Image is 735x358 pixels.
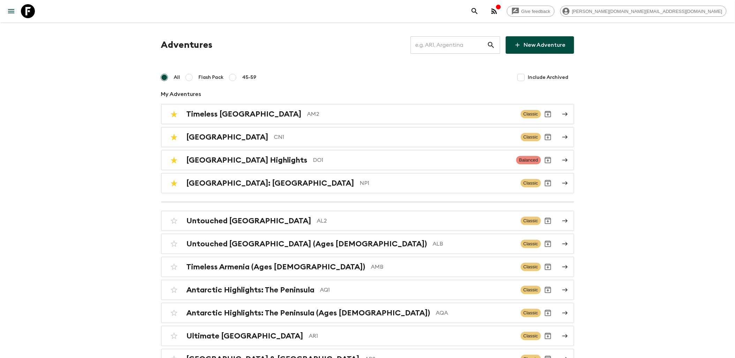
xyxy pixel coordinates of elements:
a: Untouched [GEOGRAPHIC_DATA]AL2ClassicArchive [161,211,574,231]
h2: Untouched [GEOGRAPHIC_DATA] [187,216,312,225]
span: [PERSON_NAME][DOMAIN_NAME][EMAIL_ADDRESS][DOMAIN_NAME] [568,9,726,14]
a: [GEOGRAPHIC_DATA]CN1ClassicArchive [161,127,574,147]
a: Antarctic Highlights: The PeninsulaAQ1ClassicArchive [161,280,574,300]
button: search adventures [468,4,482,18]
button: Archive [541,306,555,320]
p: AMB [371,263,515,271]
span: Classic [521,133,541,141]
button: Archive [541,130,555,144]
button: Archive [541,153,555,167]
p: AM2 [307,110,515,118]
button: Archive [541,214,555,228]
a: [GEOGRAPHIC_DATA] HighlightsDO1BalancedArchive [161,150,574,170]
span: Classic [521,240,541,248]
p: AQ1 [320,286,515,294]
span: 45-59 [242,74,257,81]
a: Antarctic Highlights: The Peninsula (Ages [DEMOGRAPHIC_DATA])AQAClassicArchive [161,303,574,323]
div: [PERSON_NAME][DOMAIN_NAME][EMAIL_ADDRESS][DOMAIN_NAME] [560,6,727,17]
h2: Timeless Armenia (Ages [DEMOGRAPHIC_DATA]) [187,262,366,271]
span: Classic [521,179,541,187]
button: Archive [541,329,555,343]
p: AR1 [309,332,515,340]
span: Classic [521,309,541,317]
button: Archive [541,176,555,190]
button: Archive [541,237,555,251]
button: Archive [541,283,555,297]
h2: Untouched [GEOGRAPHIC_DATA] (Ages [DEMOGRAPHIC_DATA]) [187,239,427,248]
a: Untouched [GEOGRAPHIC_DATA] (Ages [DEMOGRAPHIC_DATA])ALBClassicArchive [161,234,574,254]
input: e.g. AR1, Argentina [411,35,487,55]
h2: [GEOGRAPHIC_DATA] [187,133,269,142]
span: Classic [521,263,541,271]
h1: Adventures [161,38,213,52]
p: My Adventures [161,90,574,98]
p: AQA [436,309,515,317]
button: Archive [541,107,555,121]
p: ALB [433,240,515,248]
h2: [GEOGRAPHIC_DATA]: [GEOGRAPHIC_DATA] [187,179,354,188]
a: Timeless [GEOGRAPHIC_DATA]AM2ClassicArchive [161,104,574,124]
a: Timeless Armenia (Ages [DEMOGRAPHIC_DATA])AMBClassicArchive [161,257,574,277]
h2: Ultimate [GEOGRAPHIC_DATA] [187,331,303,341]
p: DO1 [313,156,511,164]
span: Give feedback [518,9,554,14]
p: AL2 [317,217,515,225]
span: Classic [521,110,541,118]
button: menu [4,4,18,18]
a: [GEOGRAPHIC_DATA]: [GEOGRAPHIC_DATA]NP1ClassicArchive [161,173,574,193]
h2: [GEOGRAPHIC_DATA] Highlights [187,156,308,165]
span: Classic [521,217,541,225]
button: Archive [541,260,555,274]
span: Balanced [516,156,541,164]
span: All [174,74,180,81]
a: Ultimate [GEOGRAPHIC_DATA]AR1ClassicArchive [161,326,574,346]
a: Give feedback [507,6,555,17]
span: Include Archived [528,74,569,81]
span: Classic [521,286,541,294]
h2: Antarctic Highlights: The Peninsula [187,285,315,294]
h2: Antarctic Highlights: The Peninsula (Ages [DEMOGRAPHIC_DATA]) [187,308,430,318]
span: Classic [521,332,541,340]
a: New Adventure [506,36,574,54]
h2: Timeless [GEOGRAPHIC_DATA] [187,110,302,119]
p: NP1 [360,179,515,187]
span: Flash Pack [199,74,224,81]
p: CN1 [274,133,515,141]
